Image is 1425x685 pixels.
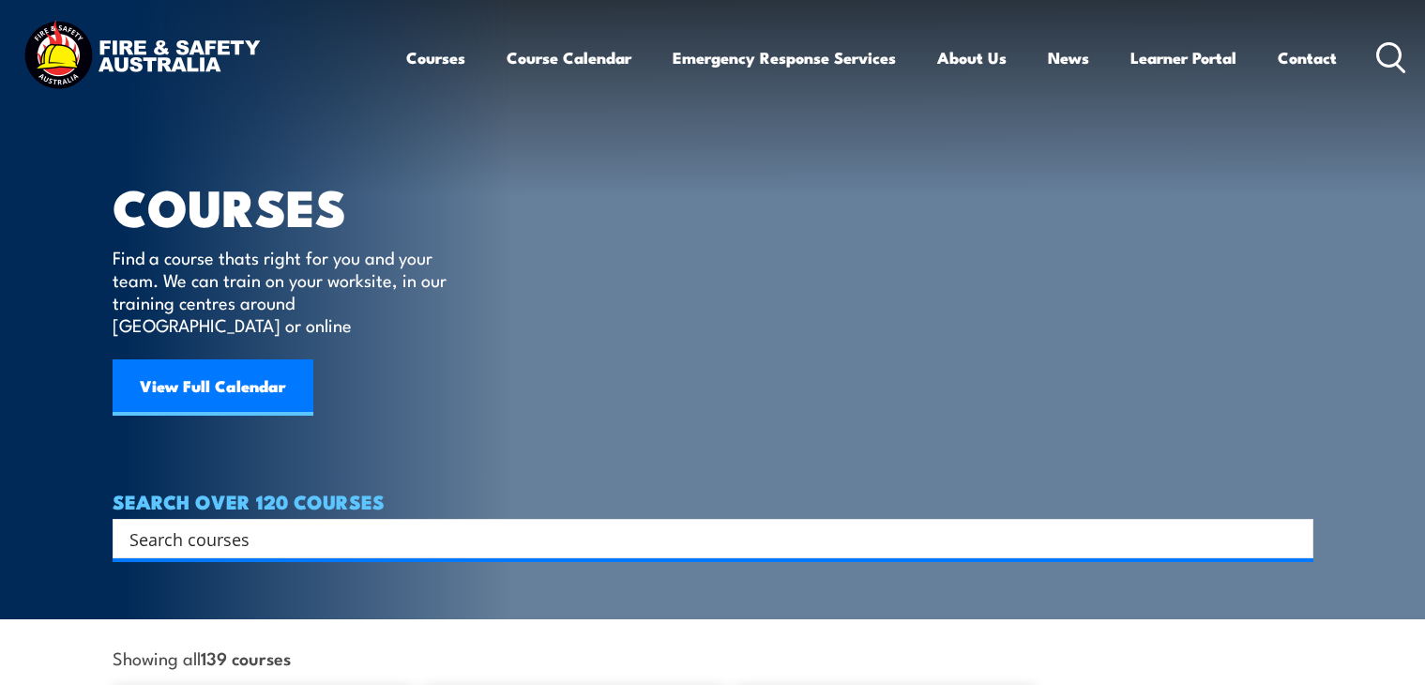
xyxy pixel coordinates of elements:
button: Search magnifier button [1281,525,1307,552]
span: Showing all [113,647,291,667]
a: About Us [937,33,1007,83]
input: Search input [129,525,1272,553]
a: Learner Portal [1130,33,1236,83]
a: Contact [1278,33,1337,83]
a: Emergency Response Services [673,33,896,83]
form: Search form [133,525,1276,552]
a: View Full Calendar [113,359,313,416]
a: Course Calendar [507,33,631,83]
a: Courses [406,33,465,83]
strong: 139 courses [201,645,291,670]
a: News [1048,33,1089,83]
h4: SEARCH OVER 120 COURSES [113,491,1313,511]
h1: COURSES [113,184,474,228]
p: Find a course thats right for you and your team. We can train on your worksite, in our training c... [113,246,455,336]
